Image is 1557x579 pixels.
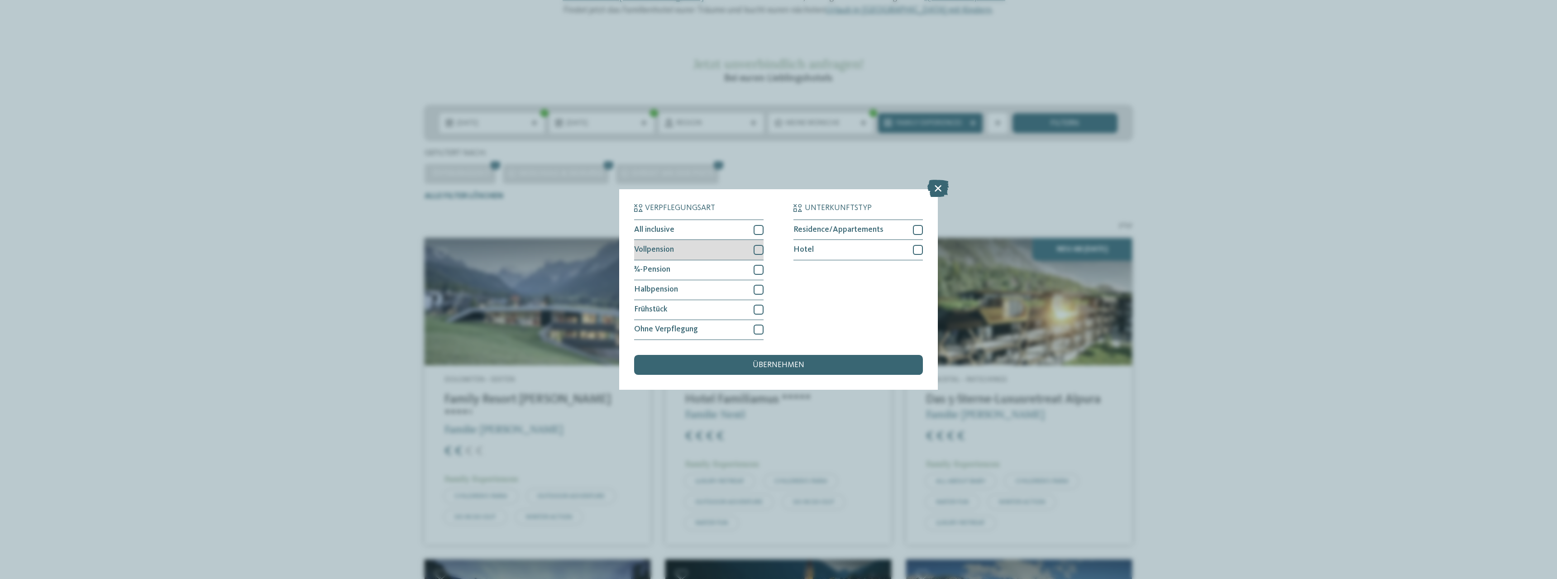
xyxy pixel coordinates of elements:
[634,266,670,274] span: ¾-Pension
[634,306,668,314] span: Frühstück
[805,204,872,212] span: Unterkunftstyp
[634,286,678,294] span: Halbpension
[753,361,804,369] span: übernehmen
[645,204,715,212] span: Verpflegungsart
[793,226,884,234] span: Residence/Appartements
[634,246,674,254] span: Vollpension
[634,325,698,334] span: Ohne Verpflegung
[634,226,674,234] span: All inclusive
[793,246,814,254] span: Hotel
